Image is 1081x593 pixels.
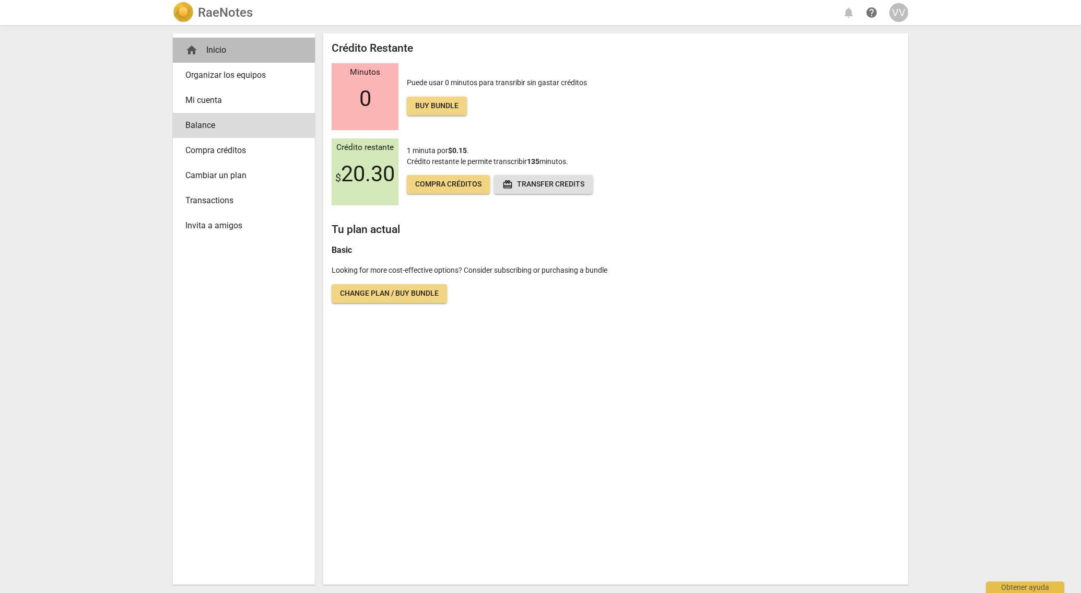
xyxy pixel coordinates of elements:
[173,2,253,23] a: LogoRaeNotes
[332,223,900,236] h2: Tu plan actual
[415,101,459,111] span: Buy bundle
[332,42,900,55] h2: Crédito Restante
[407,157,568,166] span: Crédito restante le permite transcribir minutos.
[185,119,294,132] span: Balance
[415,179,481,190] span: Compra créditos
[359,86,371,111] span: 0
[173,188,315,213] a: Transactions
[340,288,439,299] span: Change plan / Buy bundle
[185,44,294,56] div: Inicio
[332,245,352,255] b: Basic
[332,265,900,276] p: Looking for more cost-effective options? Consider subscribing or purchasing a bundle
[494,175,593,194] button: Transfer credits
[332,68,398,77] div: Minutos
[407,97,467,115] a: Buy bundle
[173,138,315,163] a: Compra créditos
[198,5,253,20] h2: RaeNotes
[502,179,584,190] span: Transfer credits
[862,3,881,22] a: Obtener ayuda
[185,169,294,182] span: Cambiar un plan
[332,284,447,303] a: Change plan / Buy bundle
[986,582,1064,593] div: Obtener ayuda
[448,146,467,155] b: $0.15
[335,161,395,187] span: 20.30
[173,163,315,188] a: Cambiar un plan
[527,157,539,166] b: 135
[332,143,398,153] div: Crédito restante
[173,113,315,138] a: Balance
[407,146,469,155] span: 1 minuta por .
[173,63,315,88] a: Organizar los equipos
[173,88,315,113] a: Mi cuenta
[865,6,878,19] span: help
[889,3,908,22] button: VV
[185,44,198,56] span: home
[185,94,294,107] span: Mi cuenta
[407,175,490,194] a: Compra créditos
[185,144,294,157] span: Compra créditos
[185,69,294,82] span: Organizar los equipos
[185,194,294,207] span: Transactions
[173,213,315,238] a: Invita a amigos
[173,2,194,23] img: Logo
[335,171,341,184] span: $
[407,77,587,115] p: Puede usar 0 minutos para transribir sin gastar créditos
[185,219,294,232] span: Invita a amigos
[173,38,315,63] div: Inicio
[502,179,513,190] span: redeem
